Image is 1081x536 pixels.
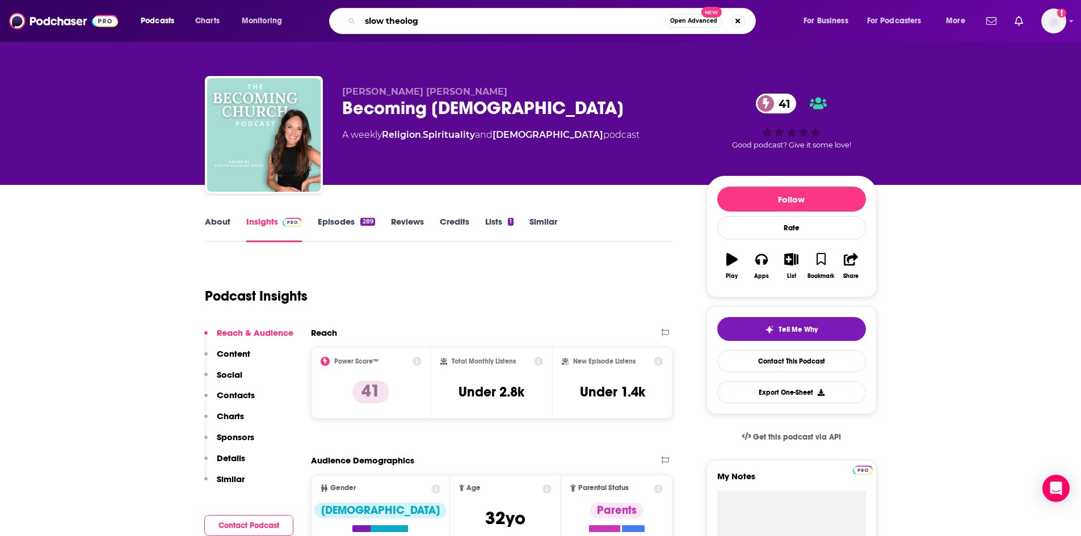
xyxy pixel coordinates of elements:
[217,474,245,484] p: Similar
[205,288,308,305] h1: Podcast Insights
[421,129,423,140] span: ,
[1041,9,1066,33] span: Logged in as Lydia_Gustafson
[754,273,769,280] div: Apps
[195,13,220,29] span: Charts
[578,484,629,492] span: Parental Status
[860,12,938,30] button: open menu
[334,357,378,365] h2: Power Score™
[204,348,250,369] button: Content
[733,423,851,451] a: Get this podcast via API
[205,216,230,242] a: About
[311,455,414,466] h2: Audience Demographics
[580,383,645,400] h3: Under 1.4k
[765,325,774,334] img: tell me why sparkle
[767,94,796,113] span: 41
[311,327,337,338] h2: Reach
[423,129,475,140] a: Spirituality
[217,432,254,442] p: Sponsors
[706,86,877,157] div: 41Good podcast? Give it some love!
[204,432,254,453] button: Sponsors
[776,246,806,286] button: List
[836,246,865,286] button: Share
[787,273,796,280] div: List
[466,484,481,492] span: Age
[485,507,525,529] span: 32 yo
[188,12,226,30] a: Charts
[946,13,965,29] span: More
[1057,9,1066,18] svg: Add a profile image
[493,129,603,140] a: [DEMOGRAPHIC_DATA]
[753,432,841,442] span: Get this podcast via API
[246,216,302,242] a: InsightsPodchaser Pro
[843,273,859,280] div: Share
[204,515,293,536] button: Contact Podcast
[717,350,866,372] a: Contact This Podcast
[217,327,293,338] p: Reach & Audience
[342,86,507,97] span: [PERSON_NAME] [PERSON_NAME]
[204,390,255,411] button: Contacts
[217,348,250,359] p: Content
[330,484,356,492] span: Gender
[717,471,866,491] label: My Notes
[756,94,796,113] a: 41
[573,357,636,365] h2: New Episode Listens
[242,13,282,29] span: Monitoring
[726,273,738,280] div: Play
[452,357,516,365] h2: Total Monthly Listens
[508,218,514,226] div: 1
[217,453,245,463] p: Details
[352,381,389,403] p: 41
[342,128,640,142] div: A weekly podcast
[1041,9,1066,33] img: User Profile
[853,466,873,475] img: Podchaser Pro
[204,411,244,432] button: Charts
[853,464,873,475] a: Pro website
[590,503,643,518] div: Parents
[717,187,866,212] button: Follow
[1041,9,1066,33] button: Show profile menu
[796,12,863,30] button: open menu
[440,216,469,242] a: Credits
[804,13,848,29] span: For Business
[717,216,866,239] div: Rate
[717,317,866,341] button: tell me why sparkleTell Me Why
[217,369,242,380] p: Social
[701,7,722,18] span: New
[360,12,665,30] input: Search podcasts, credits, & more...
[475,129,493,140] span: and
[1010,11,1028,31] a: Show notifications dropdown
[779,325,818,334] span: Tell Me Why
[807,273,834,280] div: Bookmark
[204,369,242,390] button: Social
[314,503,447,518] div: [DEMOGRAPHIC_DATA]
[982,11,1001,31] a: Show notifications dropdown
[204,474,245,495] button: Similar
[340,8,767,34] div: Search podcasts, credits, & more...
[217,411,244,421] p: Charts
[747,246,776,286] button: Apps
[485,216,514,242] a: Lists1
[360,218,375,226] div: 289
[806,246,836,286] button: Bookmark
[867,13,922,29] span: For Podcasters
[283,218,302,227] img: Podchaser Pro
[459,383,524,400] h3: Under 2.8k
[732,141,851,149] span: Good podcast? Give it some love!
[717,381,866,403] button: Export One-Sheet
[9,10,118,32] img: Podchaser - Follow, Share and Rate Podcasts
[391,216,424,242] a: Reviews
[217,390,255,400] p: Contacts
[670,18,717,24] span: Open Advanced
[133,12,189,30] button: open menu
[207,78,321,192] img: Becoming Church
[382,129,421,140] a: Religion
[141,13,174,29] span: Podcasts
[318,216,375,242] a: Episodes289
[204,453,245,474] button: Details
[529,216,557,242] a: Similar
[234,12,297,30] button: open menu
[204,327,293,348] button: Reach & Audience
[717,246,747,286] button: Play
